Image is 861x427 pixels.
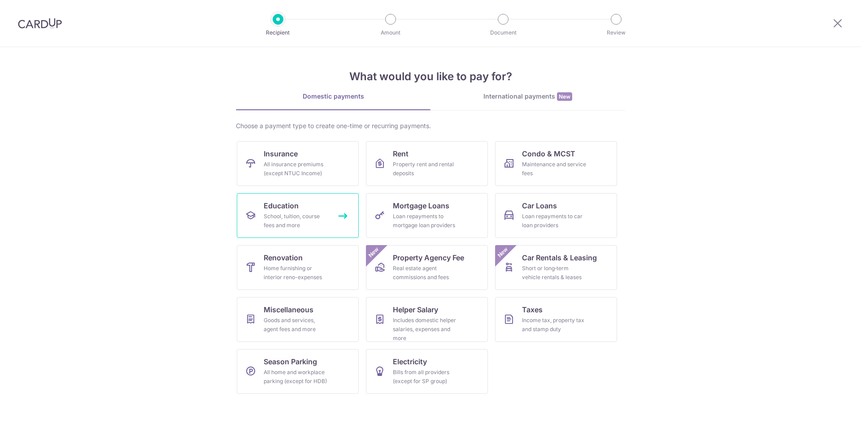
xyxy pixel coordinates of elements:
[245,28,311,37] p: Recipient
[522,316,587,334] div: Income tax, property tax and stamp duty
[366,297,488,342] a: Helper SalaryIncludes domestic helper salaries, expenses and more
[495,297,617,342] a: TaxesIncome tax, property tax and stamp duty
[393,200,449,211] span: Mortgage Loans
[393,368,457,386] div: Bills from all providers (except for SP group)
[264,200,299,211] span: Education
[393,356,427,367] span: Electricity
[495,193,617,238] a: Car LoansLoan repayments to car loan providers
[236,92,430,101] div: Domestic payments
[522,304,543,315] span: Taxes
[583,28,649,37] p: Review
[366,349,488,394] a: ElectricityBills from all providers (except for SP group)
[393,148,409,159] span: Rent
[357,28,424,37] p: Amount
[264,356,317,367] span: Season Parking
[236,69,625,85] h4: What would you like to pay for?
[264,316,328,334] div: Goods and services, agent fees and more
[264,148,298,159] span: Insurance
[393,252,464,263] span: Property Agency Fee
[804,400,852,423] iframe: Opens a widget where you can find more information
[264,252,303,263] span: Renovation
[470,28,536,37] p: Document
[557,92,572,101] span: New
[522,252,597,263] span: Car Rentals & Leasing
[496,245,510,260] span: New
[366,141,488,186] a: RentProperty rent and rental deposits
[237,193,359,238] a: EducationSchool, tuition, course fees and more
[237,245,359,290] a: RenovationHome furnishing or interior reno-expenses
[393,316,457,343] div: Includes domestic helper salaries, expenses and more
[237,297,359,342] a: MiscellaneousGoods and services, agent fees and more
[522,212,587,230] div: Loan repayments to car loan providers
[264,160,328,178] div: All insurance premiums (except NTUC Income)
[264,304,313,315] span: Miscellaneous
[264,212,328,230] div: School, tuition, course fees and more
[366,245,488,290] a: Property Agency FeeReal estate agent commissions and feesNew
[237,349,359,394] a: Season ParkingAll home and workplace parking (except for HDB)
[366,245,381,260] span: New
[430,92,625,101] div: International payments
[366,193,488,238] a: Mortgage LoansLoan repayments to mortgage loan providers
[237,141,359,186] a: InsuranceAll insurance premiums (except NTUC Income)
[522,200,557,211] span: Car Loans
[495,245,617,290] a: Car Rentals & LeasingShort or long‑term vehicle rentals & leasesNew
[236,121,625,130] div: Choose a payment type to create one-time or recurring payments.
[393,160,457,178] div: Property rent and rental deposits
[264,368,328,386] div: All home and workplace parking (except for HDB)
[495,141,617,186] a: Condo & MCSTMaintenance and service fees
[522,264,587,282] div: Short or long‑term vehicle rentals & leases
[522,160,587,178] div: Maintenance and service fees
[264,264,328,282] div: Home furnishing or interior reno-expenses
[393,212,457,230] div: Loan repayments to mortgage loan providers
[522,148,575,159] span: Condo & MCST
[393,264,457,282] div: Real estate agent commissions and fees
[18,18,62,29] img: CardUp
[393,304,438,315] span: Helper Salary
